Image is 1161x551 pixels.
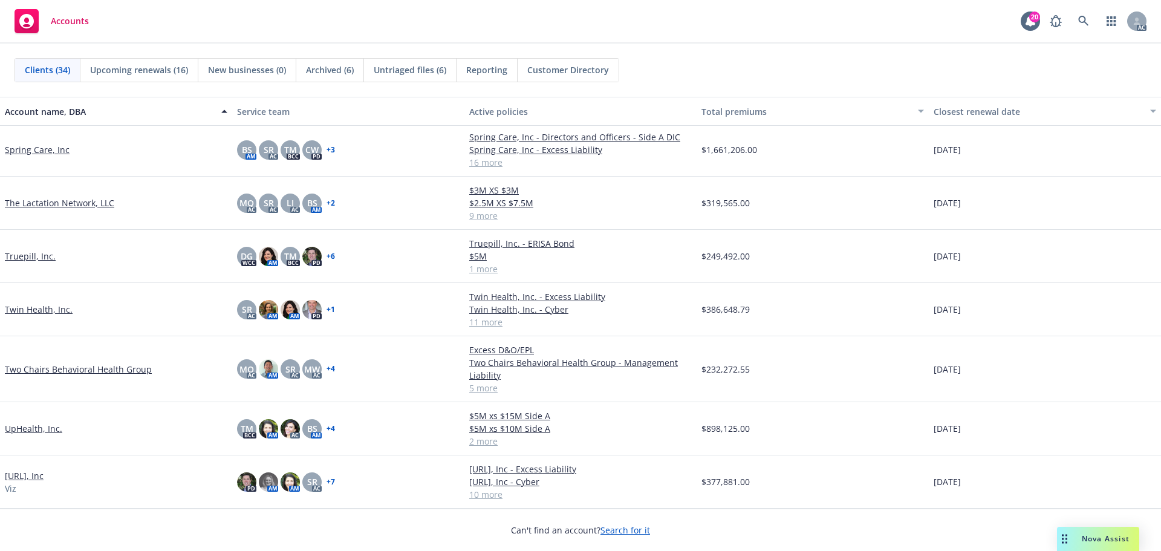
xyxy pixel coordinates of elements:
button: Total premiums [697,97,929,126]
span: [DATE] [934,422,961,435]
a: Twin Health, Inc. [5,303,73,316]
span: BS [307,422,317,435]
span: Upcoming renewals (16) [90,64,188,76]
a: 1 more [469,262,692,275]
a: 9 more [469,209,692,222]
a: Truepill, Inc. - ERISA Bond [469,237,692,250]
span: TM [284,143,297,156]
span: Archived (6) [306,64,354,76]
button: Service team [232,97,464,126]
span: $386,648.79 [701,303,750,316]
a: + 1 [327,306,335,313]
img: photo [237,472,256,492]
span: BS [242,143,252,156]
a: Spring Care, Inc [5,143,70,156]
a: Two Chairs Behavioral Health Group [5,363,152,376]
a: 10 more [469,488,692,501]
img: photo [302,247,322,266]
span: SR [264,143,274,156]
a: Spring Care, Inc - Excess Liability [469,143,692,156]
span: CW [305,143,319,156]
span: [DATE] [934,303,961,316]
a: Truepill, Inc. [5,250,56,262]
a: + 7 [327,478,335,486]
a: + 4 [327,365,335,373]
img: photo [281,419,300,439]
a: Search for it [600,524,650,536]
a: 2 more [469,435,692,448]
a: Excess D&O/EPL [469,344,692,356]
span: Reporting [466,64,507,76]
span: [DATE] [934,197,961,209]
span: $319,565.00 [701,197,750,209]
span: LI [287,197,294,209]
a: $5M xs $10M Side A [469,422,692,435]
button: Closest renewal date [929,97,1161,126]
button: Nova Assist [1057,527,1139,551]
a: Twin Health, Inc. - Excess Liability [469,290,692,303]
span: MQ [239,197,254,209]
a: + 2 [327,200,335,207]
a: 16 more [469,156,692,169]
img: photo [281,472,300,492]
span: [DATE] [934,363,961,376]
a: Accounts [10,4,94,38]
a: $5M xs $15M Side A [469,409,692,422]
span: BS [307,197,317,209]
span: SR [307,475,317,488]
span: TM [284,250,297,262]
a: [URL], Inc - Cyber [469,475,692,488]
span: [DATE] [934,143,961,156]
img: photo [259,419,278,439]
img: photo [259,300,278,319]
div: Total premiums [701,105,911,118]
span: $1,661,206.00 [701,143,757,156]
span: DG [241,250,253,262]
img: photo [259,359,278,379]
span: [DATE] [934,475,961,488]
div: Drag to move [1057,527,1072,551]
button: Active policies [464,97,697,126]
div: Closest renewal date [934,105,1143,118]
span: New businesses (0) [208,64,286,76]
a: Switch app [1099,9,1124,33]
a: [URL], Inc - Excess Liability [469,463,692,475]
a: + 4 [327,425,335,432]
span: TM [241,422,253,435]
a: Two Chairs Behavioral Health Group - Management Liability [469,356,692,382]
span: MQ [239,363,254,376]
a: The Lactation Network, LLC [5,197,114,209]
a: 5 more [469,382,692,394]
img: photo [302,300,322,319]
span: SR [264,197,274,209]
a: [URL], Inc [5,469,44,482]
a: 11 more [469,316,692,328]
div: Account name, DBA [5,105,214,118]
span: $377,881.00 [701,475,750,488]
span: MW [304,363,320,376]
a: Twin Health, Inc. - Cyber [469,303,692,316]
span: $898,125.00 [701,422,750,435]
a: $3M XS $3M [469,184,692,197]
span: SR [285,363,296,376]
a: Report a Bug [1044,9,1068,33]
div: Active policies [469,105,692,118]
span: Accounts [51,16,89,26]
a: UpHealth, Inc. [5,422,62,435]
a: Search [1072,9,1096,33]
span: Viz [5,482,16,495]
div: Service team [237,105,460,118]
span: Untriaged files (6) [374,64,446,76]
a: + 6 [327,253,335,260]
span: Can't find an account? [511,524,650,536]
span: Nova Assist [1082,533,1130,544]
span: [DATE] [934,250,961,262]
span: $249,492.00 [701,250,750,262]
img: photo [259,247,278,266]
